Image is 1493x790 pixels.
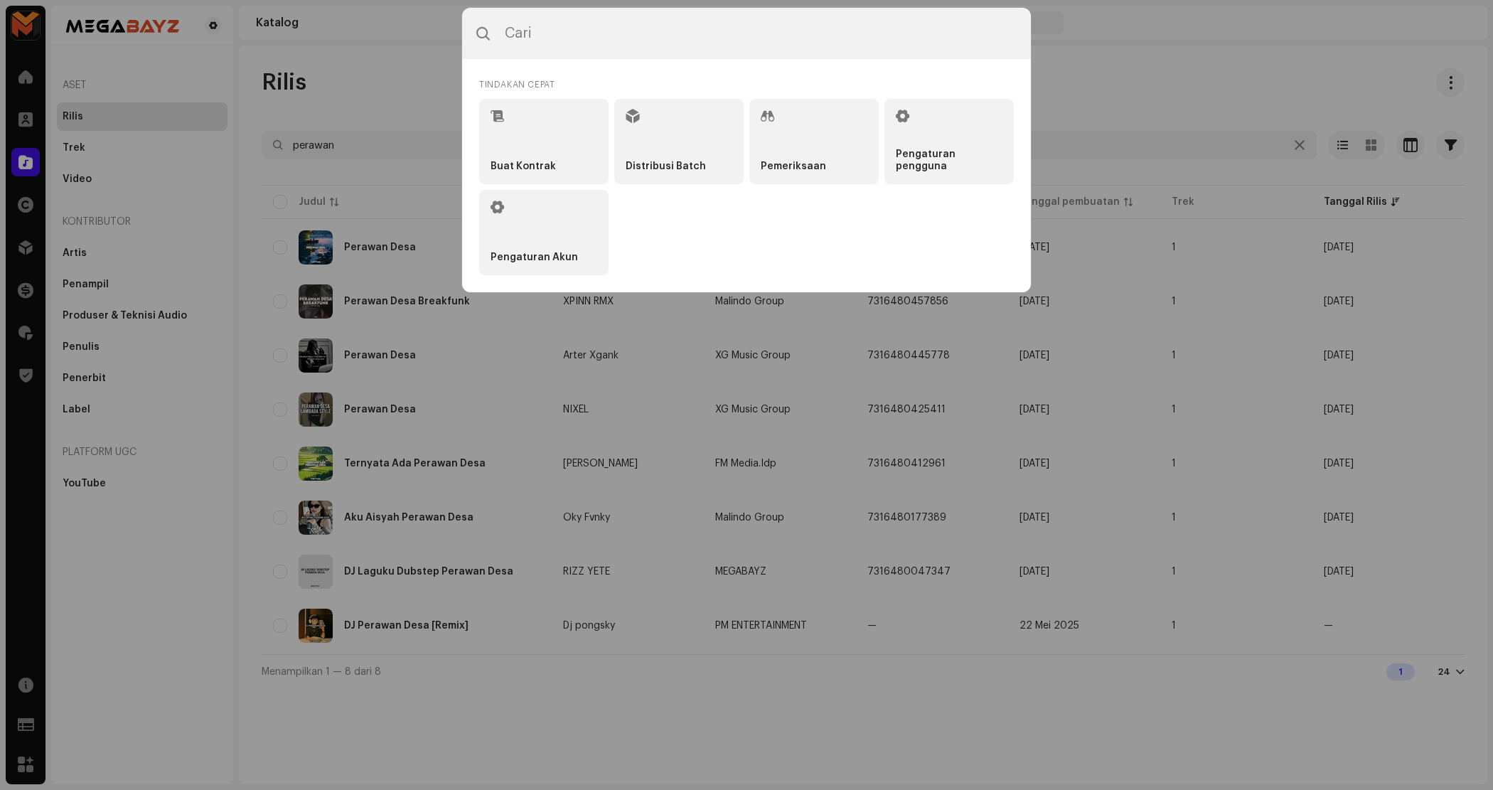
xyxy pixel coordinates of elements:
div: Tindakan Cepat [479,76,1014,93]
strong: Pengaturan Akun [491,252,578,264]
strong: Pemeriksaan [761,161,826,173]
input: Cari [462,8,1031,59]
strong: Pengaturan pengguna [896,149,1002,173]
strong: Buat Kontrak [491,161,556,173]
strong: Distribusi Batch [626,161,706,173]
